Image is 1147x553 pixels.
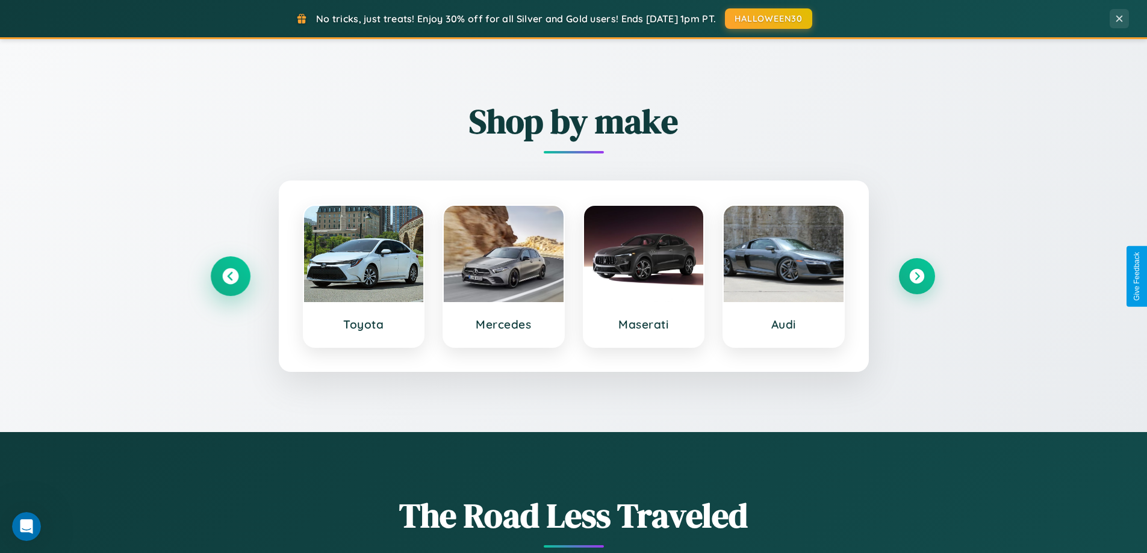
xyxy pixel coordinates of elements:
h3: Mercedes [456,317,552,332]
h1: The Road Less Traveled [213,492,935,539]
h2: Shop by make [213,98,935,144]
button: HALLOWEEN30 [725,8,812,29]
iframe: Intercom live chat [12,512,41,541]
h3: Toyota [316,317,412,332]
h3: Maserati [596,317,692,332]
span: No tricks, just treats! Enjoy 30% off for all Silver and Gold users! Ends [DATE] 1pm PT. [316,13,716,25]
h3: Audi [736,317,831,332]
div: Give Feedback [1133,252,1141,301]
